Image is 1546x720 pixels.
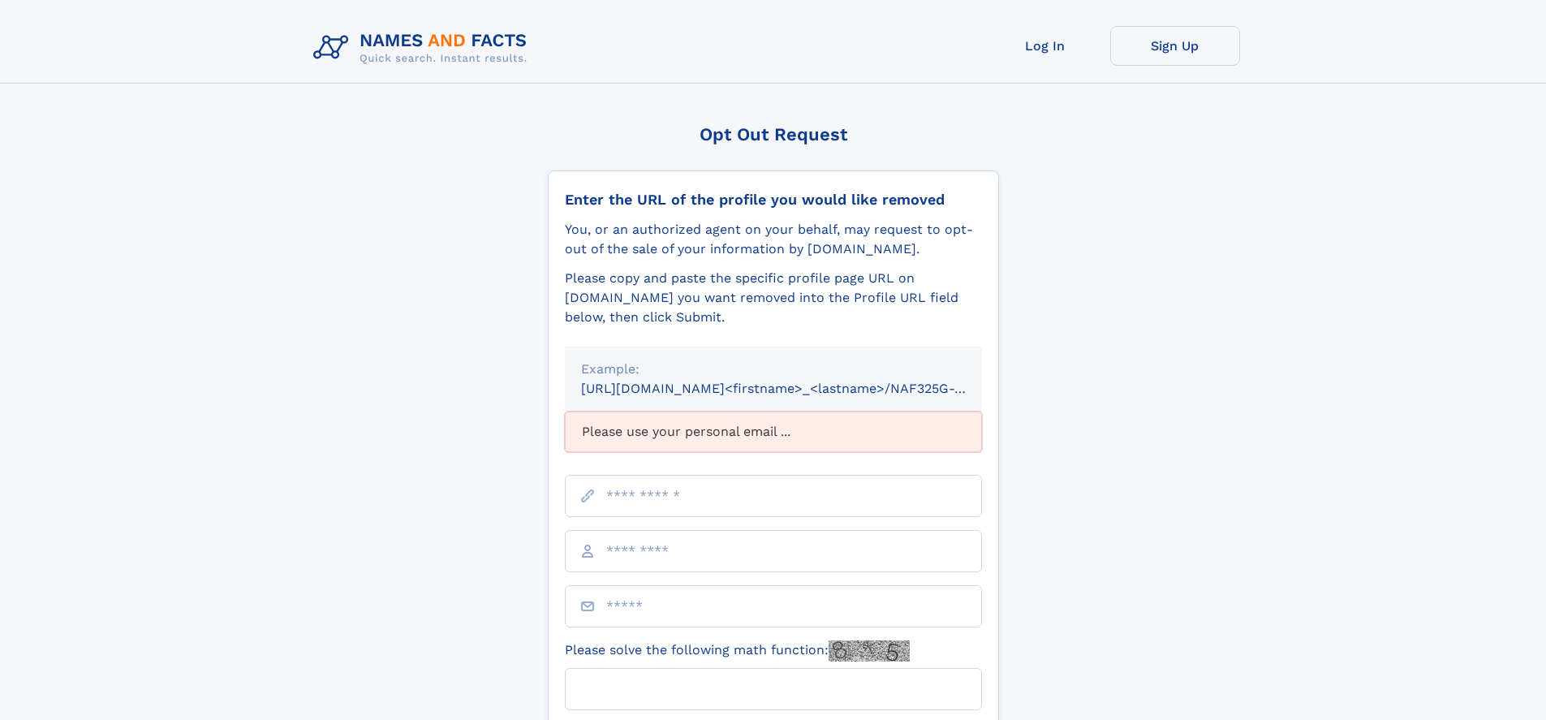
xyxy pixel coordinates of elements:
div: Example: [581,360,966,379]
img: Logo Names and Facts [307,26,540,70]
div: Please copy and paste the specific profile page URL on [DOMAIN_NAME] you want removed into the Pr... [565,269,982,327]
a: Sign Up [1110,26,1240,66]
div: Enter the URL of the profile you would like removed [565,191,982,209]
div: Opt Out Request [548,124,999,144]
small: [URL][DOMAIN_NAME]<firstname>_<lastname>/NAF325G-xxxxxxxx [581,381,1013,396]
a: Log In [980,26,1110,66]
div: You, or an authorized agent on your behalf, may request to opt-out of the sale of your informatio... [565,220,982,259]
div: Please use your personal email ... [565,412,982,452]
label: Please solve the following math function: [565,640,910,662]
